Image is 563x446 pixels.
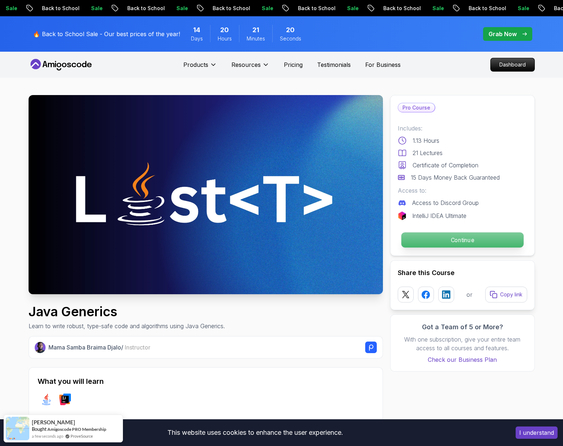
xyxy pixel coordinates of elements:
[71,433,93,439] a: ProveSource
[365,60,401,69] a: For Business
[32,426,47,432] span: Bought
[412,198,479,207] p: Access to Discord Group
[237,5,260,12] p: Sale
[5,425,505,441] div: This website uses cookies to enhance the user experience.
[32,419,75,425] span: [PERSON_NAME]
[47,426,106,432] a: Amigoscode PRO Membership
[17,5,67,12] p: Back to School
[500,291,523,298] p: Copy link
[398,103,435,112] p: Pro Course
[183,60,208,69] p: Products
[411,173,500,182] p: 15 Days Money Back Guaranteed
[398,211,406,220] img: jetbrains logo
[35,342,46,353] img: Nelson Djalo
[183,60,217,75] button: Products
[220,25,229,35] span: 20 Hours
[29,95,383,294] img: java-generics_thumbnail
[490,58,535,72] a: Dashboard
[401,232,524,248] button: Continue
[125,344,150,351] span: Instructor
[491,58,534,71] p: Dashboard
[38,376,374,386] h2: What you will learn
[6,417,29,440] img: provesource social proof notification image
[152,5,175,12] p: Sale
[29,304,225,319] h1: Java Generics
[40,394,52,405] img: java logo
[413,161,478,170] p: Certificate of Completion
[103,5,152,12] p: Back to School
[231,60,269,75] button: Resources
[413,136,439,145] p: 1.13 Hours
[33,30,180,38] p: 🔥 Back to School Sale - Our best prices of the year!
[67,5,90,12] p: Sale
[489,30,517,38] p: Grab Now
[284,60,303,69] a: Pricing
[29,322,225,330] p: Learn to write robust, type-safe code and algorithms using Java Generics.
[273,5,323,12] p: Back to School
[398,335,527,352] p: With one subscription, give your entire team access to all courses and features.
[398,355,527,364] a: Check our Business Plan
[398,124,527,133] p: Includes:
[516,426,558,439] button: Accept cookies
[466,290,473,299] p: or
[231,60,261,69] p: Resources
[193,25,200,35] span: 14 Days
[218,35,232,42] span: Hours
[408,5,431,12] p: Sale
[444,5,493,12] p: Back to School
[359,5,408,12] p: Back to School
[48,343,150,352] p: Mama Samba Braima Djalo /
[398,268,527,278] h2: Share this Course
[401,232,523,248] p: Continue
[398,322,527,332] h3: Got a Team of 5 or More?
[323,5,346,12] p: Sale
[32,433,63,439] span: a few seconds ago
[191,35,203,42] span: Days
[59,394,71,405] img: intellij logo
[398,186,527,195] p: Access to:
[286,25,295,35] span: 20 Seconds
[413,149,443,157] p: 21 Lectures
[188,5,237,12] p: Back to School
[247,35,265,42] span: Minutes
[493,5,516,12] p: Sale
[317,60,351,69] a: Testimonials
[280,35,301,42] span: Seconds
[412,211,466,220] p: IntelliJ IDEA Ultimate
[485,287,527,303] button: Copy link
[252,25,259,35] span: 21 Minutes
